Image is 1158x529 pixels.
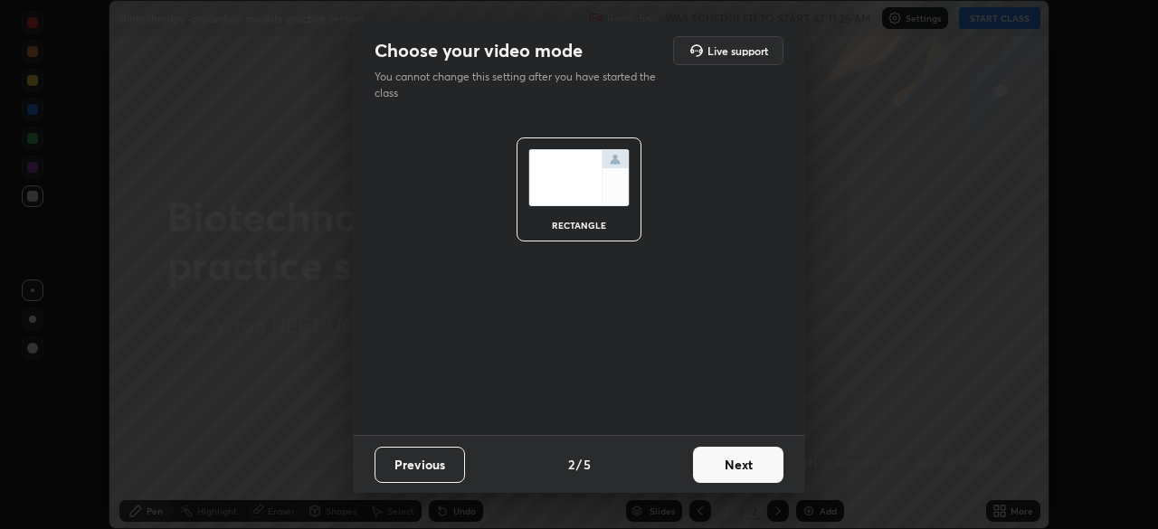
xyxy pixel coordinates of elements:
[584,455,591,474] h4: 5
[568,455,574,474] h4: 2
[693,447,783,483] button: Next
[375,447,465,483] button: Previous
[375,69,668,101] p: You cannot change this setting after you have started the class
[576,455,582,474] h4: /
[528,149,630,206] img: normalScreenIcon.ae25ed63.svg
[707,45,768,56] h5: Live support
[375,39,583,62] h2: Choose your video mode
[543,221,615,230] div: rectangle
